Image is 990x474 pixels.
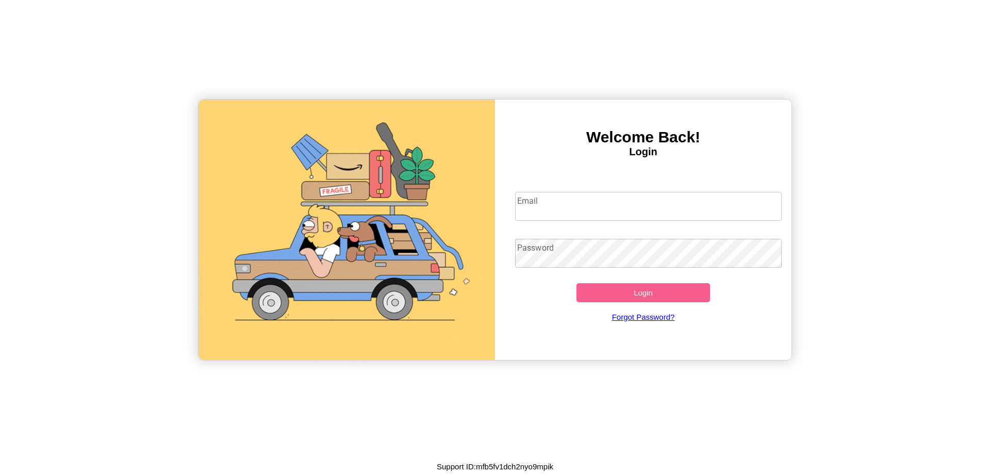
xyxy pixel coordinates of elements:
[199,100,495,360] img: gif
[495,128,791,146] h3: Welcome Back!
[495,146,791,158] h4: Login
[576,283,710,302] button: Login
[510,302,777,332] a: Forgot Password?
[437,460,553,473] p: Support ID: mfb5fv1dch2nyo9mpik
